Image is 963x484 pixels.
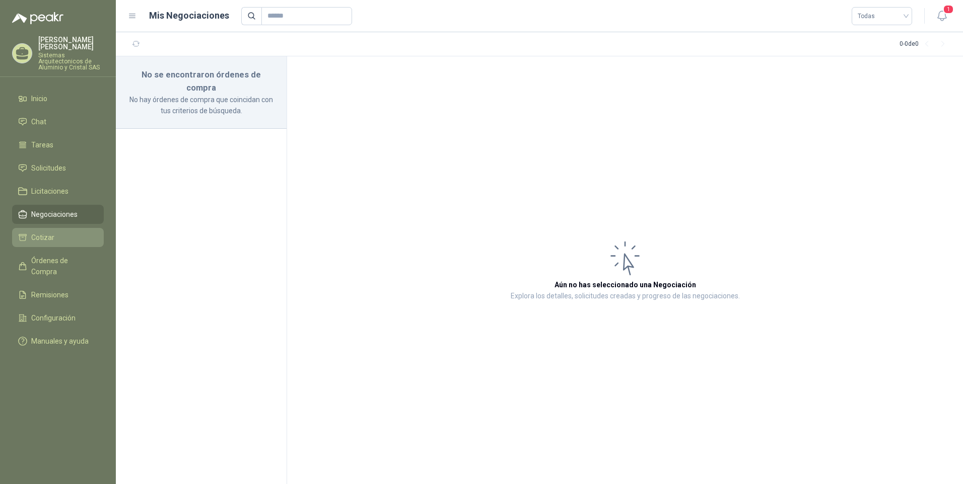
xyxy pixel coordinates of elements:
[555,279,696,290] h3: Aún no has seleccionado una Negociación
[933,7,951,25] button: 1
[900,36,951,52] div: 0 - 0 de 0
[12,135,104,154] a: Tareas
[12,285,104,304] a: Remisiones
[31,116,46,127] span: Chat
[31,186,68,197] span: Licitaciones
[12,182,104,201] a: Licitaciones
[12,308,104,328] a: Configuración
[511,290,740,302] p: Explora los detalles, solicitudes creadas y progreso de las negociaciones.
[943,5,954,14] span: 1
[31,312,76,324] span: Configuración
[858,9,906,24] span: Todas
[38,52,104,70] p: Sistemas Arquitectonicos de Aluminio y Cristal SAS
[31,163,66,174] span: Solicitudes
[31,289,68,300] span: Remisiones
[12,112,104,131] a: Chat
[31,255,94,277] span: Órdenes de Compra
[12,158,104,178] a: Solicitudes
[31,232,54,243] span: Cotizar
[149,9,229,23] h1: Mis Negociaciones
[12,332,104,351] a: Manuales y ayuda
[38,36,104,50] p: [PERSON_NAME] [PERSON_NAME]
[12,228,104,247] a: Cotizar
[128,94,274,116] p: No hay órdenes de compra que coincidan con tus criterios de búsqueda.
[12,251,104,281] a: Órdenes de Compra
[12,12,63,24] img: Logo peakr
[12,205,104,224] a: Negociaciones
[31,139,53,150] span: Tareas
[31,209,78,220] span: Negociaciones
[128,68,274,94] h3: No se encontraron órdenes de compra
[31,93,47,104] span: Inicio
[31,336,89,347] span: Manuales y ayuda
[12,89,104,108] a: Inicio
